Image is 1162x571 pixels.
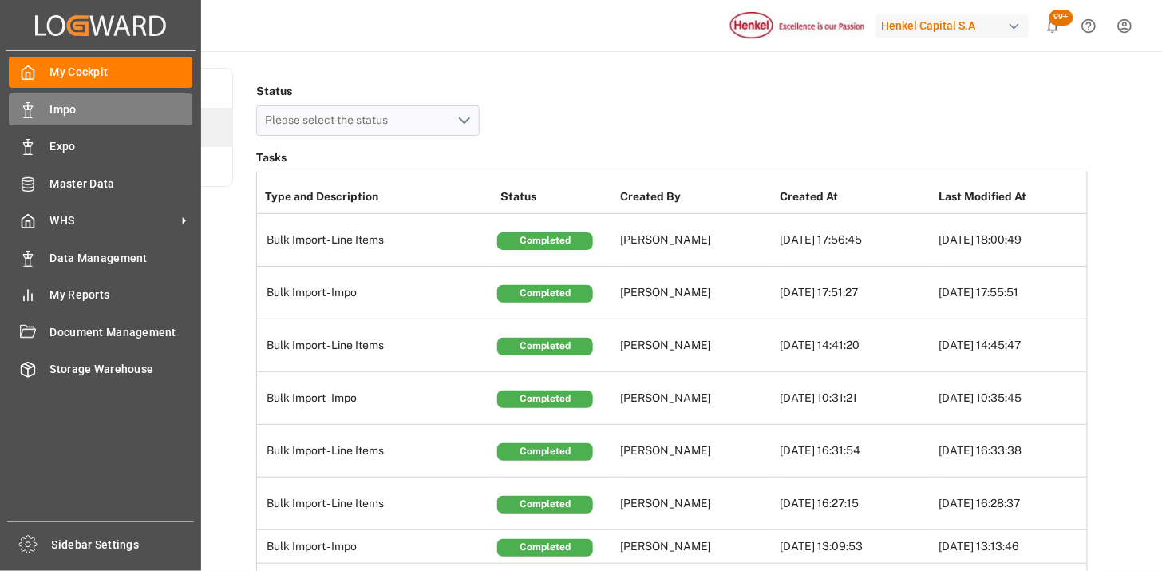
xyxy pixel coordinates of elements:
[50,176,193,192] span: Master Data
[935,319,1095,372] td: [DATE] 14:45:47
[616,319,776,372] td: [PERSON_NAME]
[497,338,593,355] div: Completed
[935,530,1095,564] td: [DATE] 13:13:46
[266,113,397,126] span: Please select the status
[935,372,1095,425] td: [DATE] 10:35:45
[50,287,193,303] span: My Reports
[776,425,935,478] td: [DATE] 16:31:54
[9,280,192,311] a: My Reports
[50,361,193,378] span: Storage Warehouse
[497,443,593,461] div: Completed
[935,478,1095,530] td: [DATE] 16:28:37
[9,354,192,385] a: Storage Warehouse
[50,138,193,155] span: Expo
[257,372,496,425] td: Bulk Import - Impo
[256,147,1088,169] h3: Tasks
[257,530,496,564] td: Bulk Import - Impo
[1049,10,1073,26] span: 99+
[1035,8,1071,44] button: show 100 new notifications
[616,530,776,564] td: [PERSON_NAME]
[497,539,593,557] div: Completed
[776,214,935,267] td: [DATE] 17:56:45
[935,267,1095,319] td: [DATE] 17:55:51
[9,57,192,88] a: My Cockpit
[935,180,1095,214] th: Last Modified At
[9,93,192,125] a: Impo
[496,180,616,214] th: Status
[50,101,193,118] span: Impo
[616,478,776,530] td: [PERSON_NAME]
[616,425,776,478] td: [PERSON_NAME]
[497,232,593,250] div: Completed
[935,214,1095,267] td: [DATE] 18:00:49
[50,64,193,81] span: My Cockpit
[875,14,1029,38] div: Henkel Capital S.A
[257,267,496,319] td: Bulk Import - Impo
[9,316,192,347] a: Document Management
[497,285,593,303] div: Completed
[9,242,192,273] a: Data Management
[257,180,496,214] th: Type and Description
[616,180,776,214] th: Created By
[776,478,935,530] td: [DATE] 16:27:15
[257,425,496,478] td: Bulk Import - Line Items
[257,478,496,530] td: Bulk Import - Line Items
[9,131,192,162] a: Expo
[730,12,864,40] img: Henkel%20logo.jpg_1689854090.jpg
[875,10,1035,41] button: Henkel Capital S.A
[50,250,193,267] span: Data Management
[257,319,496,372] td: Bulk Import - Line Items
[935,425,1095,478] td: [DATE] 16:33:38
[497,496,593,514] div: Completed
[776,267,935,319] td: [DATE] 17:51:27
[1071,8,1107,44] button: Help Center
[776,530,935,564] td: [DATE] 13:09:53
[776,372,935,425] td: [DATE] 10:31:21
[257,214,496,267] td: Bulk Import - Line Items
[776,319,935,372] td: [DATE] 14:41:20
[497,391,593,408] div: Completed
[616,372,776,425] td: [PERSON_NAME]
[50,212,176,229] span: WHS
[776,180,935,214] th: Created At
[616,214,776,267] td: [PERSON_NAME]
[50,324,193,341] span: Document Management
[9,168,192,199] a: Master Data
[256,80,480,102] h4: Status
[616,267,776,319] td: [PERSON_NAME]
[256,105,480,136] button: open menu
[52,537,195,553] span: Sidebar Settings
